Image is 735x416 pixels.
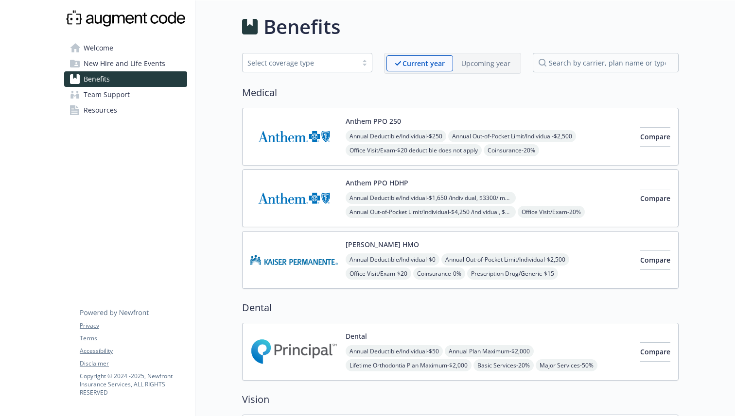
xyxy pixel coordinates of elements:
[346,144,482,156] span: Office Visit/Exam - $20 deductible does not apply
[346,206,516,218] span: Annual Out-of-Pocket Limit/Individual - $4,250 /individual, $4250/ member
[64,87,187,102] a: Team Support
[80,347,187,355] a: Accessibility
[242,300,679,315] h2: Dental
[247,58,352,68] div: Select coverage type
[441,253,569,266] span: Annual Out-of-Pocket Limit/Individual - $2,500
[640,189,670,208] button: Compare
[484,144,539,156] span: Coinsurance - 20%
[263,12,340,41] h1: Benefits
[80,321,187,330] a: Privacy
[346,267,411,280] span: Office Visit/Exam - $20
[80,372,187,397] p: Copyright © 2024 - 2025 , Newfront Insurance Services, ALL RIGHTS RESERVED
[64,56,187,71] a: New Hire and Life Events
[640,127,670,147] button: Compare
[84,56,165,71] span: New Hire and Life Events
[536,359,597,371] span: Major Services - 50%
[64,40,187,56] a: Welcome
[250,178,338,219] img: Anthem Blue Cross carrier logo
[473,359,534,371] span: Basic Services - 20%
[242,85,679,100] h2: Medical
[413,267,465,280] span: Coinsurance - 0%
[640,250,670,270] button: Compare
[84,102,117,118] span: Resources
[250,116,338,157] img: Anthem Blue Cross carrier logo
[250,331,338,372] img: Principal Financial Group Inc carrier logo
[640,132,670,141] span: Compare
[242,392,679,407] h2: Vision
[445,345,534,357] span: Annual Plan Maximum - $2,000
[467,267,558,280] span: Prescription Drug/Generic - $15
[461,58,510,68] p: Upcoming year
[84,87,130,102] span: Team Support
[346,116,401,126] button: Anthem PPO 250
[80,334,187,343] a: Terms
[346,178,408,188] button: Anthem PPO HDHP
[640,347,670,356] span: Compare
[80,359,187,368] a: Disclaimer
[346,331,367,341] button: Dental
[84,40,113,56] span: Welcome
[346,239,419,250] button: [PERSON_NAME] HMO
[346,130,446,142] span: Annual Deductible/Individual - $250
[64,71,187,87] a: Benefits
[346,253,439,266] span: Annual Deductible/Individual - $0
[518,206,585,218] span: Office Visit/Exam - 20%
[84,71,110,87] span: Benefits
[533,53,679,72] input: search by carrier, plan name or type
[640,255,670,265] span: Compare
[250,239,338,281] img: Kaiser Permanente Insurance Company carrier logo
[346,359,472,371] span: Lifetime Orthodontia Plan Maximum - $2,000
[640,342,670,362] button: Compare
[640,194,670,203] span: Compare
[346,192,516,204] span: Annual Deductible/Individual - $1,650 /individual, $3300/ member
[402,58,445,68] p: Current year
[346,345,443,357] span: Annual Deductible/Individual - $50
[448,130,576,142] span: Annual Out-of-Pocket Limit/Individual - $2,500
[64,102,187,118] a: Resources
